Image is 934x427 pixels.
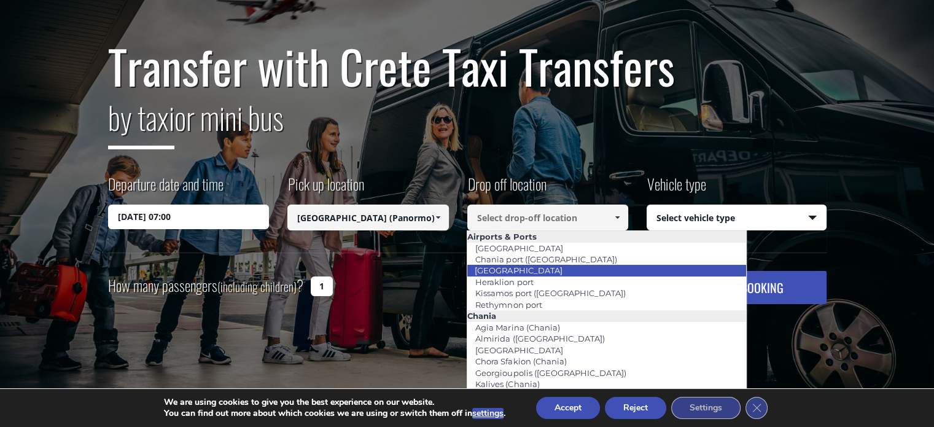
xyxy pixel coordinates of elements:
a: [GEOGRAPHIC_DATA] [467,262,570,279]
a: Georgioupolis ([GEOGRAPHIC_DATA]) [467,364,634,382]
button: Settings [671,397,741,419]
a: Almirida ([GEOGRAPHIC_DATA]) [467,330,612,347]
label: Drop off location [467,173,547,205]
button: Close GDPR Cookie Banner [745,397,768,419]
label: Departure date and time [108,173,224,205]
a: [GEOGRAPHIC_DATA] [467,342,570,359]
label: Pick up location [287,173,364,205]
span: by taxi [108,94,174,149]
a: Show All Items [607,205,628,230]
button: Reject [605,397,666,419]
a: Show All Items [427,205,448,230]
li: Chania [467,310,745,321]
h2: or mini bus [108,92,827,159]
input: Select pickup location [287,205,449,230]
label: How many passengers ? [108,271,303,301]
label: Vehicle type [647,173,706,205]
li: Airports & Ports [467,231,745,242]
input: Select drop-off location [467,205,629,230]
button: Accept [536,397,600,419]
a: Heraklion port [467,273,541,291]
a: [GEOGRAPHIC_DATA] [467,240,570,257]
button: settings [472,408,504,419]
a: Kalives (Chania) [467,375,547,393]
p: You can find out more about which cookies we are using or switch them off in . [164,408,505,419]
a: Chania port ([GEOGRAPHIC_DATA]) [467,251,625,268]
a: Chora Sfakion (Chania) [467,353,574,370]
a: Kissamos port ([GEOGRAPHIC_DATA]) [467,284,633,302]
p: We are using cookies to give you the best experience on our website. [164,397,505,408]
h1: Transfer with Crete Taxi Transfers [108,41,827,92]
span: Select vehicle type [647,205,826,231]
a: Agia Marina (Chania) [467,319,567,336]
a: Rethymnon port [467,296,550,313]
small: (including children) [217,277,297,296]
